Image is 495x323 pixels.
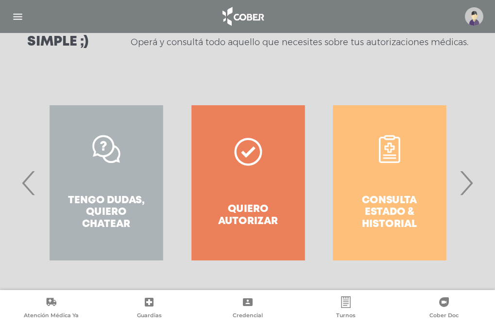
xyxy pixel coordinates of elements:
a: Credencial [198,296,296,321]
a: Cober Doc [395,296,493,321]
span: Credencial [233,312,263,321]
a: Consulta estado & historial [333,105,446,260]
span: Cober Doc [429,312,459,321]
p: Operá y consultá todo aquello que necesites sobre tus autorizaciones médicas. [131,36,468,48]
a: Guardias [100,296,198,321]
a: Atención Médica Ya [2,296,100,321]
a: Tengo dudas, quiero chatear [50,105,163,260]
img: logo_cober_home-white.png [217,5,268,28]
h4: Consulta estado & historial [347,194,432,231]
h4: Quiero autorizar [205,204,291,228]
h4: Tengo dudas, quiero chatear [64,194,149,231]
span: Atención Médica Ya [24,312,79,321]
h3: Simple ;) [27,35,88,49]
a: Turnos [297,296,395,321]
span: Next [457,157,476,209]
a: Quiero autorizar [191,105,305,260]
span: Previous [19,157,38,209]
img: profile-placeholder.svg [465,7,483,26]
span: Turnos [336,312,356,321]
span: Guardias [137,312,162,321]
img: Cober_menu-lines-white.svg [12,11,24,23]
